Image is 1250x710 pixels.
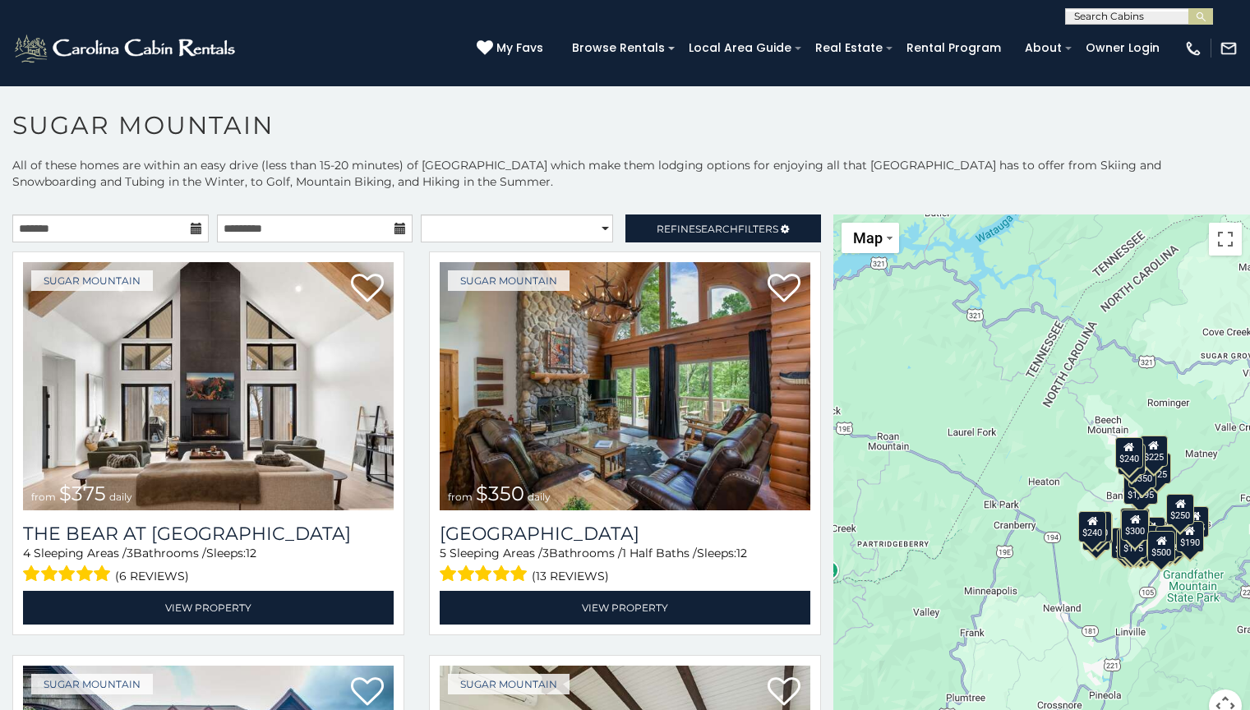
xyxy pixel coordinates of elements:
[440,591,810,625] a: View Property
[448,270,570,291] a: Sugar Mountain
[440,545,810,587] div: Sleeping Areas / Bathrooms / Sleeps:
[842,223,899,253] button: Change map style
[625,214,822,242] a: RefineSearchFilters
[695,223,738,235] span: Search
[532,565,609,587] span: (13 reviews)
[768,272,800,307] a: Add to favorites
[1084,511,1112,542] div: $210
[23,546,30,560] span: 4
[127,546,133,560] span: 3
[476,482,524,505] span: $350
[12,32,240,65] img: White-1-2.png
[1120,508,1148,539] div: $190
[768,675,800,710] a: Add to favorites
[448,491,473,503] span: from
[1123,473,1158,505] div: $1,095
[1166,494,1194,525] div: $250
[448,674,570,694] a: Sugar Mountain
[31,491,56,503] span: from
[736,546,747,560] span: 12
[1114,437,1142,468] div: $240
[1121,509,1149,541] div: $300
[1128,457,1156,488] div: $350
[657,223,778,235] span: Refine Filters
[477,39,547,58] a: My Favs
[1184,39,1202,58] img: phone-regular-white.png
[440,262,810,510] img: Grouse Moor Lodge
[109,491,132,503] span: daily
[1078,511,1106,542] div: $240
[440,546,446,560] span: 5
[23,545,394,587] div: Sleeping Areas / Bathrooms / Sleeps:
[1143,453,1171,484] div: $125
[1118,444,1146,475] div: $170
[23,523,394,545] a: The Bear At [GEOGRAPHIC_DATA]
[59,482,106,505] span: $375
[1175,521,1203,552] div: $190
[1220,39,1238,58] img: mail-regular-white.png
[440,523,810,545] a: [GEOGRAPHIC_DATA]
[440,523,810,545] h3: Grouse Moor Lodge
[1137,517,1165,548] div: $200
[1209,223,1242,256] button: Toggle fullscreen view
[807,35,891,61] a: Real Estate
[496,39,543,57] span: My Favs
[1139,436,1167,467] div: $225
[351,272,384,307] a: Add to favorites
[246,546,256,560] span: 12
[1147,531,1175,562] div: $500
[564,35,673,61] a: Browse Rentals
[1122,508,1150,539] div: $265
[853,229,883,247] span: Map
[440,262,810,510] a: Grouse Moor Lodge from $350 daily
[1119,527,1147,558] div: $175
[23,591,394,625] a: View Property
[23,262,394,510] a: The Bear At Sugar Mountain from $375 daily
[351,675,384,710] a: Add to favorites
[680,35,800,61] a: Local Area Guide
[528,491,551,503] span: daily
[898,35,1009,61] a: Rental Program
[1017,35,1070,61] a: About
[542,546,549,560] span: 3
[23,523,394,545] h3: The Bear At Sugar Mountain
[31,270,153,291] a: Sugar Mountain
[1077,35,1168,61] a: Owner Login
[1181,506,1209,537] div: $155
[1116,528,1144,560] div: $155
[1085,513,1113,544] div: $225
[622,546,697,560] span: 1 Half Baths /
[115,565,189,587] span: (6 reviews)
[1155,526,1183,557] div: $195
[31,674,153,694] a: Sugar Mountain
[23,262,394,510] img: The Bear At Sugar Mountain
